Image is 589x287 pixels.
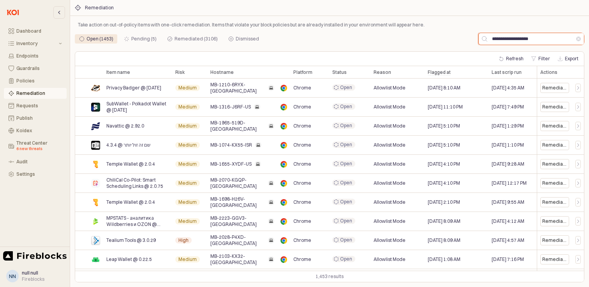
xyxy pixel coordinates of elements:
button: Export [555,54,582,63]
span: Reason [374,69,391,75]
button: Koidex [4,125,67,136]
span: [DATE] 9:55 AM [492,199,524,205]
span: ChiliCal Co-Pilot: Smart Scheduling Links @ 2.0.75 [106,177,169,189]
button: Requests [4,100,67,111]
div: Settings [16,171,62,177]
span: Tealium Tools @ 3.0.29 [106,237,156,243]
span: Medium [178,199,197,205]
span: [DATE] 9:28 AM [492,161,524,167]
button: Refresh [496,54,527,63]
div: Inventory [16,41,57,46]
button: Dashboard [4,26,67,37]
span: [DATE] 11:10 PM [428,104,463,110]
span: Status [332,69,347,75]
span: Privacy Badger @ [DATE] [106,85,161,91]
span: [DATE] 4:57 AM [492,237,524,243]
span: Chrome [293,256,311,262]
span: Medium [178,104,197,110]
span: Open [340,256,352,262]
span: Navattic @ 2.92.0 [106,123,144,129]
button: Endpoints [4,51,67,61]
span: Risk [175,69,185,75]
button: Publish [4,113,67,124]
div: Remediate [540,102,569,112]
span: [DATE] 12:17 PM [492,180,527,186]
span: [DATE] 4:35 AM [492,85,524,91]
span: Item name [106,69,130,75]
div: Koidex [16,128,62,133]
span: MB-2223-GGV3-[GEOGRAPHIC_DATA] [210,215,265,227]
span: Chrome [293,104,311,110]
div: Remediate [542,85,567,91]
span: [DATE] 4:10 PM [428,161,460,167]
span: [DATE] 1:08 AM [428,256,460,262]
span: Medium [178,123,197,129]
span: [DATE] 4:12 AM [492,218,524,224]
span: Temple Wallet @ 2.0.4 [106,199,155,205]
span: Chrome [293,85,311,91]
div: Remediated (3106) [175,34,218,44]
div: Remediate [542,218,567,224]
span: [DATE] 5:10 PM [428,123,460,129]
span: Last scrip run [492,69,522,75]
span: Medium [178,256,197,262]
span: MB-2103-KX32-[GEOGRAPHIC_DATA] [210,253,265,266]
span: Medium [178,142,197,148]
div: Endpoints [16,53,62,59]
span: [DATE] 1:10 PM [492,142,524,148]
span: Open [340,103,352,110]
div: Audit [16,159,62,164]
div: Open (1453) [86,34,113,44]
span: [DATE] 7:49 PM [492,104,524,110]
div: Policies [16,78,62,84]
span: Platform [293,69,312,75]
div: Guardrails [16,66,62,71]
div: Remediation [16,91,62,96]
span: Allowlist Mode [374,218,406,224]
span: MB-1316-J6RF-US [210,104,251,110]
span: [DATE] 4:10 PM [428,180,460,186]
div: Remediate [540,178,569,188]
span: MB-1210-6RYX-[GEOGRAPHIC_DATA] [210,82,265,94]
span: Allowlist Mode [374,237,406,243]
span: Chrome [293,218,311,224]
div: Remediation [85,5,114,10]
span: Allowlist Mode [374,123,406,129]
span: Medium [178,161,197,167]
span: Chrome [293,142,311,148]
span: null null [22,270,38,276]
button: Audit [4,156,67,167]
span: Open [340,122,352,129]
span: MB-1965-519D-[GEOGRAPHIC_DATA] [210,120,265,132]
button: Settings [4,169,67,180]
div: 1,453 results [316,273,344,280]
span: High [178,237,189,243]
div: Remediated (3106) [163,34,222,44]
span: שם זה זול יותר @ 4.3.4 [106,142,150,148]
div: 6 new threats [16,146,62,152]
span: Hostname [210,69,234,75]
div: Remediate [542,199,567,205]
span: MB-1074-KX55-ISR [210,142,252,148]
span: Chrome [293,161,311,167]
span: Medium [178,180,197,186]
div: Remediate [542,237,567,243]
span: Open [340,180,352,186]
span: Allowlist Mode [374,85,406,91]
span: Allowlist Mode [374,161,406,167]
span: Medium [178,218,197,224]
span: Open [340,142,352,148]
span: MB-1655-XYDF-US [210,161,252,167]
div: Pending (5) [131,34,157,44]
button: Policies [4,75,67,86]
p: Take action on out-of-policy items with one-click remediation. Items that violate your block poli... [78,21,581,28]
div: Remediate [540,159,569,169]
div: Threat Center [16,140,62,152]
div: Remediate [542,123,567,129]
span: MPSTATS - аналитика Wildberries и OZON @ 4.203 [106,215,169,227]
button: Guardrails [4,63,67,74]
button: nn [6,270,19,282]
span: Actions [540,69,557,75]
div: Table toolbar [75,271,584,282]
span: MB-2028-P4XD-[GEOGRAPHIC_DATA] [210,234,265,247]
